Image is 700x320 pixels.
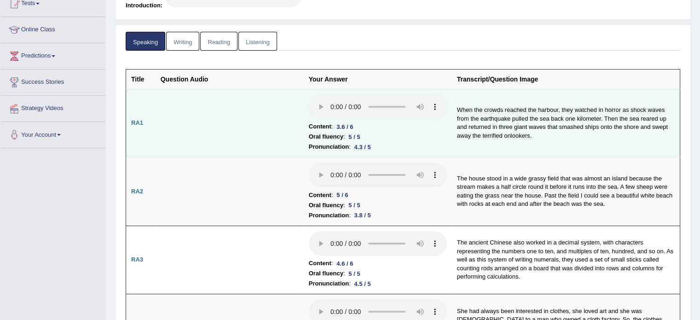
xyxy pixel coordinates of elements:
li: : [309,258,447,268]
th: Your Answer [304,69,452,89]
div: 5 / 5 [345,200,364,210]
b: Pronunciation [309,142,349,152]
div: 5 / 5 [345,269,364,279]
a: Reading [200,32,237,51]
a: Predictions [0,43,105,66]
div: 5 / 6 [333,190,352,200]
b: Content [309,258,331,268]
td: The house stood in a wide grassy field that was almost an island because the stream makes a half ... [452,157,680,226]
td: When the crowds reached the harbour, they watched in horror as shock waves from the earthquake pu... [452,89,680,157]
b: RA2 [131,188,143,195]
a: Your Account [0,122,105,145]
div: 5 / 5 [345,132,364,142]
li: : [309,122,447,132]
b: Oral fluency [309,132,343,142]
b: Content [309,190,331,200]
li: : [309,132,447,142]
b: Pronunciation [309,210,349,221]
b: RA3 [131,256,143,263]
a: Writing [166,32,199,51]
b: Oral fluency [309,268,343,279]
li: : [309,210,447,221]
th: Title [126,69,156,89]
a: Strategy Videos [0,96,105,119]
b: RA1 [131,119,143,126]
div: 3.8 / 5 [351,210,375,220]
th: Transcript/Question Image [452,69,680,89]
td: The ancient Chinese also worked in a decimal system, with characters representing the numbers one... [452,226,680,294]
li: : [309,190,447,200]
b: Oral fluency [309,200,343,210]
b: Pronunciation [309,279,349,289]
a: Listening [238,32,277,51]
b: Content [309,122,331,132]
li: : [309,279,447,289]
li: : [309,200,447,210]
div: 4.5 / 5 [351,279,375,289]
div: 3.6 / 6 [333,122,357,132]
span: Introduction: [126,2,162,9]
th: Question Audio [156,69,304,89]
div: 4.6 / 6 [333,259,357,268]
li: : [309,142,447,152]
li: : [309,268,447,279]
a: Online Class [0,17,105,40]
a: Speaking [126,32,165,51]
a: Success Stories [0,70,105,93]
div: 4.3 / 5 [351,142,375,152]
